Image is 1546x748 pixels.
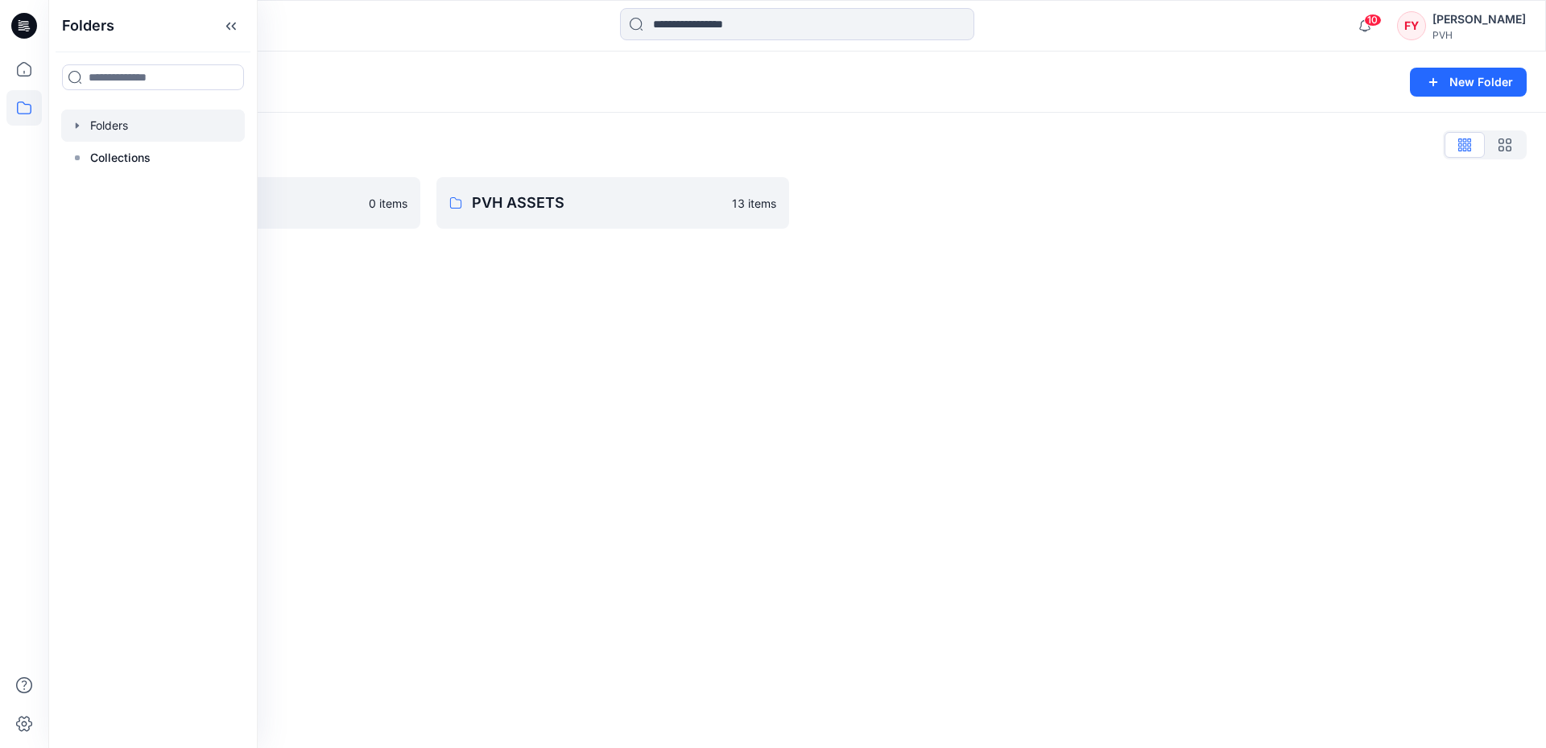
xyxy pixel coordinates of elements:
[369,195,407,212] p: 0 items
[472,192,722,214] p: PVH ASSETS
[90,148,151,167] p: Collections
[1364,14,1382,27] span: 10
[732,195,776,212] p: 13 items
[436,177,789,229] a: PVH ASSETS13 items
[1410,68,1527,97] button: New Folder
[1397,11,1426,40] div: FY
[1432,29,1526,41] div: PVH
[1432,10,1526,29] div: [PERSON_NAME]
